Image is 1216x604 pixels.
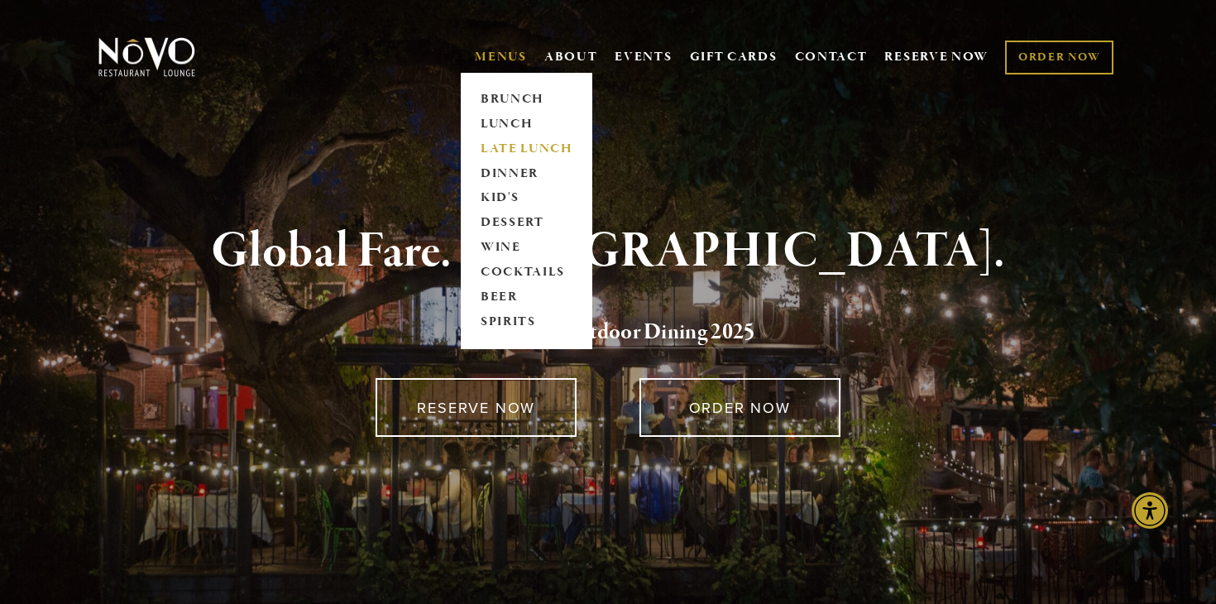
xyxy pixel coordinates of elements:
a: DINNER [475,161,578,186]
a: LUNCH [475,112,578,137]
a: LATE LUNCH [475,137,578,161]
a: RESERVE NOW [884,41,989,73]
a: ORDER NOW [1005,41,1113,74]
a: BEER [475,285,578,310]
a: Voted Best Outdoor Dining 202 [461,318,744,349]
a: ORDER NOW [639,378,840,437]
a: EVENTS [615,49,672,65]
a: DESSERT [475,211,578,236]
a: RESERVE NOW [376,378,577,437]
a: SPIRITS [475,310,578,335]
a: GIFT CARDS [690,41,778,73]
a: ABOUT [544,49,598,65]
a: BRUNCH [475,87,578,112]
a: WINE [475,236,578,261]
div: Accessibility Menu [1132,492,1168,529]
a: MENUS [475,49,527,65]
strong: Global Fare. [GEOGRAPHIC_DATA]. [211,220,1004,283]
a: CONTACT [795,41,868,73]
img: Novo Restaurant &amp; Lounge [95,36,199,78]
a: COCKTAILS [475,261,578,285]
h2: 5 [126,315,1090,350]
a: KID'S [475,186,578,211]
